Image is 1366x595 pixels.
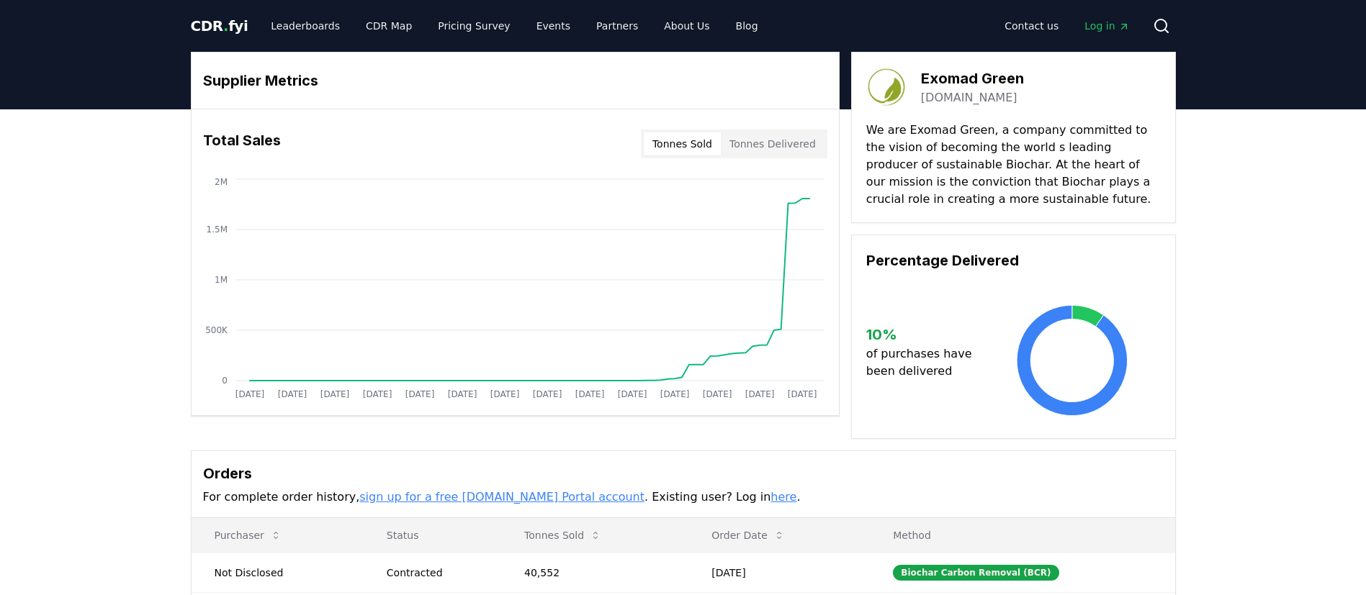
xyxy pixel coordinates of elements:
tspan: [DATE] [490,389,519,399]
tspan: [DATE] [405,389,434,399]
p: of purchases have been delivered [866,345,984,380]
a: sign up for a free [DOMAIN_NAME] Portal account [359,490,644,504]
a: [DOMAIN_NAME] [921,89,1017,106]
img: Exomad Green-logo [866,67,907,107]
p: We are Exomad Green, a company committed to the vision of becoming the world s leading producer o... [866,122,1161,208]
button: Order Date [700,521,796,550]
a: CDR Map [354,13,423,39]
h3: Orders [203,463,1164,484]
tspan: [DATE] [277,389,307,399]
h3: Percentage Delivered [866,250,1161,271]
tspan: [DATE] [787,389,817,399]
button: Tonnes Sold [644,132,721,155]
p: Status [375,528,490,542]
td: Not Disclosed [192,553,364,592]
tspan: 2M [215,177,228,187]
button: Tonnes Sold [513,521,613,550]
tspan: [DATE] [617,389,647,399]
a: About Us [652,13,721,39]
tspan: [DATE] [235,389,264,399]
a: Blog [724,13,770,39]
h3: 10 % [866,324,984,345]
tspan: [DATE] [320,389,349,399]
nav: Main [259,13,769,39]
button: Tonnes Delivered [721,132,824,155]
tspan: [DATE] [532,389,562,399]
a: Leaderboards [259,13,351,39]
tspan: 500K [205,325,228,335]
tspan: 1M [215,275,228,285]
a: here [770,490,796,504]
tspan: [DATE] [575,389,604,399]
tspan: [DATE] [447,389,477,399]
h3: Total Sales [203,130,281,158]
a: CDR.fyi [191,16,248,36]
td: 40,552 [501,553,688,592]
p: For complete order history, . Existing user? Log in . [203,489,1164,506]
a: Partners [585,13,650,39]
span: . [223,17,228,35]
tspan: [DATE] [702,389,732,399]
tspan: [DATE] [660,389,689,399]
a: Pricing Survey [426,13,521,39]
span: Log in [1084,19,1129,33]
tspan: 0 [222,376,228,386]
a: Contact us [993,13,1070,39]
p: Method [881,528,1163,542]
h3: Supplier Metrics [203,70,827,91]
div: Biochar Carbon Removal (BCR) [893,565,1059,581]
button: Purchaser [203,521,293,550]
div: Contracted [387,566,490,580]
nav: Main [993,13,1141,39]
tspan: [DATE] [745,389,774,399]
tspan: 1.5M [206,224,227,235]
tspan: [DATE] [362,389,392,399]
span: CDR fyi [191,17,248,35]
h3: Exomad Green [921,68,1024,89]
td: [DATE] [688,553,870,592]
a: Events [525,13,582,39]
a: Log in [1073,13,1141,39]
